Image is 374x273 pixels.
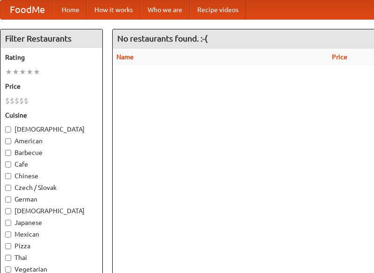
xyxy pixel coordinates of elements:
h5: Cuisine [5,111,98,120]
li: $ [24,96,29,106]
h5: Price [5,82,98,91]
a: Price [332,53,347,61]
li: ★ [12,67,19,77]
input: Japanese [5,220,11,226]
label: [DEMOGRAPHIC_DATA] [5,206,98,216]
li: $ [10,96,14,106]
label: Czech / Slovak [5,183,98,192]
li: ★ [19,67,26,77]
input: Cafe [5,161,11,168]
label: Pizza [5,241,98,251]
label: Mexican [5,230,98,239]
input: American [5,138,11,144]
a: Who we are [140,0,190,19]
a: FoodMe [0,0,54,19]
input: Chinese [5,173,11,179]
li: ★ [33,67,40,77]
li: $ [14,96,19,106]
label: Thai [5,253,98,262]
li: $ [19,96,24,106]
input: Thai [5,255,11,261]
input: Barbecue [5,150,11,156]
h5: Rating [5,53,98,62]
label: Cafe [5,160,98,169]
li: ★ [26,67,33,77]
input: Pizza [5,243,11,249]
label: German [5,195,98,204]
ng-pluralize: No restaurants found. :-( [117,34,208,43]
label: Japanese [5,218,98,227]
a: Home [54,0,87,19]
li: $ [5,96,10,106]
a: Recipe videos [190,0,246,19]
input: [DEMOGRAPHIC_DATA] [5,208,11,214]
label: Barbecue [5,148,98,157]
label: [DEMOGRAPHIC_DATA] [5,125,98,134]
a: How it works [87,0,140,19]
input: German [5,196,11,203]
input: Vegetarian [5,266,11,273]
input: Czech / Slovak [5,185,11,191]
li: ★ [5,67,12,77]
label: Chinese [5,171,98,181]
h4: Filter Restaurants [0,29,102,48]
input: [DEMOGRAPHIC_DATA] [5,126,11,133]
a: Name [116,53,134,61]
input: Mexican [5,231,11,238]
label: American [5,136,98,146]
